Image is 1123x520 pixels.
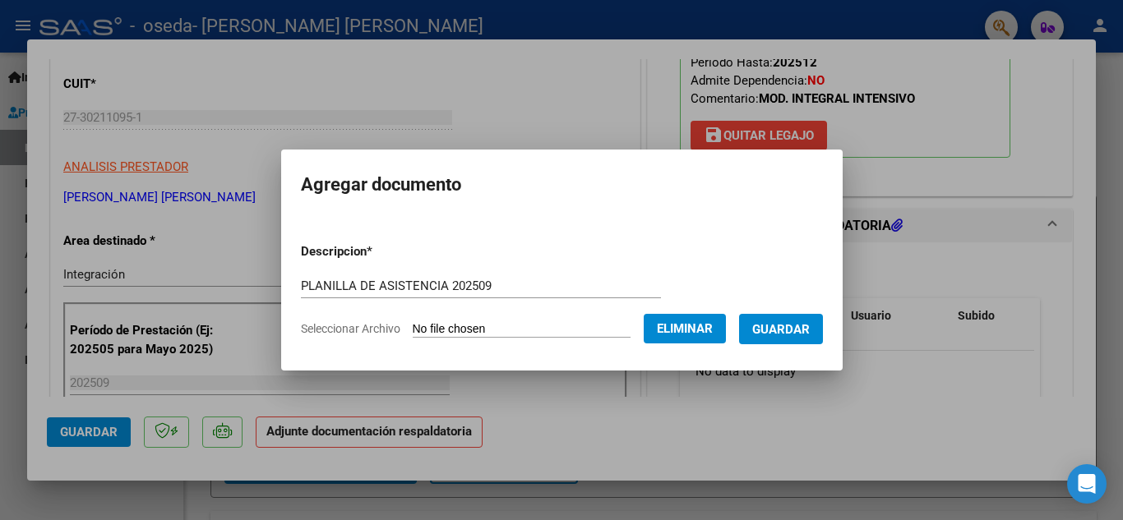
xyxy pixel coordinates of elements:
span: Eliminar [657,321,713,336]
span: Guardar [752,322,810,337]
span: Seleccionar Archivo [301,322,400,335]
p: Descripcion [301,242,458,261]
button: Eliminar [644,314,726,343]
h2: Agregar documento [301,169,823,200]
button: Guardar [739,314,823,344]
div: Open Intercom Messenger [1067,464,1107,504]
